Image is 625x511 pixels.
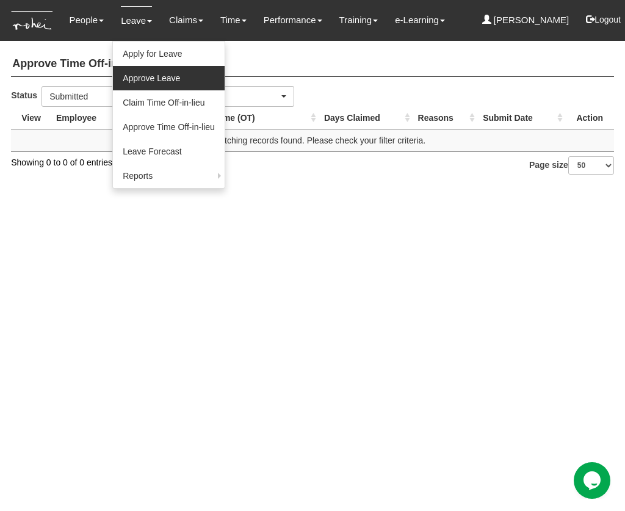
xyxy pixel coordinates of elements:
[69,6,104,34] a: People
[113,90,225,115] a: Claim Time Off-in-lieu
[11,52,614,77] h4: Approve Time Off-in-lieu Claims
[51,107,124,129] th: Employee : activate to sort column ascending
[395,6,445,34] a: e-Learning
[220,6,247,34] a: Time
[11,129,614,151] td: No matching records found. Please check your filter criteria.
[11,107,51,129] th: View
[113,164,225,188] a: Reports
[113,139,225,164] a: Leave Forecast
[264,6,322,34] a: Performance
[413,107,479,129] th: Reasons : activate to sort column ascending
[11,86,42,104] label: Status
[113,66,225,90] a: Approve Leave
[49,90,279,103] div: Submitted
[113,115,225,139] a: Approve Time Off-in-lieu
[529,156,614,175] label: Page size
[42,86,294,107] button: Submitted
[482,6,569,34] a: [PERSON_NAME]
[478,107,566,129] th: Submit Date : activate to sort column ascending
[113,42,225,66] a: Apply for Leave
[339,6,378,34] a: Training
[574,462,613,499] iframe: chat widget
[121,6,152,35] a: Leave
[566,107,614,129] th: Action
[568,156,614,175] select: Page size
[319,107,413,129] th: Days Claimed : activate to sort column ascending
[169,6,203,34] a: Claims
